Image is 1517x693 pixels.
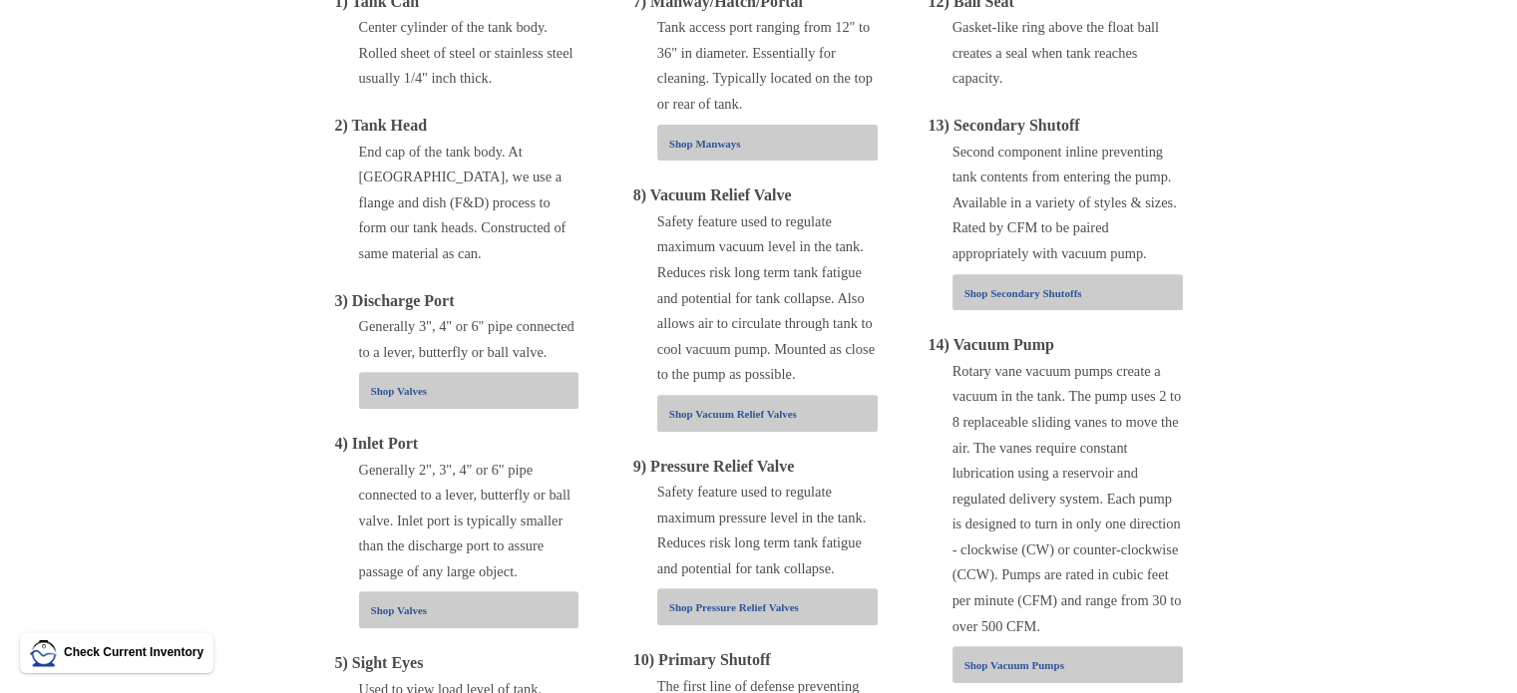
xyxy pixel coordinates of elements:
span: Shop Valves [371,604,428,616]
span: Generally 3", 4" or 6" pipe connected to a lever, butterfly or ball valve. [359,318,574,360]
span: Shop Valves [371,385,428,397]
a: Shop Vacuum Pumps [964,651,1183,677]
a: Shop Secondary Shutoffs [964,279,1183,305]
span: Gasket-like ring above the float ball creates a seal when tank reaches capacity. [952,19,1159,86]
span: Shop Secondary Shutoffs [964,287,1082,299]
a: Shop Manways [669,130,878,156]
a: Shop Vacuum Relief Valves [669,400,878,426]
span: Generally 2", 3", 4" or 6" pipe connected to a lever, butterfly or ball valve. Inlet port is typi... [359,462,570,579]
span: Safety feature used to regulate maximum vacuum level in the tank. Reduces risk long term tank fat... [657,213,875,383]
span: Safety feature used to regulate maximum pressure level in the tank. Reduces risk long term tank f... [657,484,866,576]
span: 2) Tank Head [335,117,427,134]
a: Shop Valves [371,377,579,403]
span: 10) Primary Shutoff [633,651,771,668]
a: Shop Valves [371,596,579,622]
span: End cap of the tank body. At [GEOGRAPHIC_DATA], we use a flange and dish (F&D) process to form ou... [359,144,567,261]
p: Check Current Inventory [64,643,203,662]
span: Tank access port ranging from 12" to 36" in diameter. Essentially for cleaning. Typically located... [657,19,873,112]
span: Rotary vane vacuum pumps create a vacuum in the tank. The pump uses 2 to 8 replaceable sliding va... [952,363,1182,634]
span: Shop Vacuum Pumps [964,659,1064,671]
img: LMT Icon [30,639,58,667]
span: 14) Vacuum Pump [929,336,1054,353]
a: Shop Pressure Relief Valves [669,593,878,619]
span: Shop Vacuum Relief Valves [669,408,797,420]
span: 4) Inlet Port [335,435,419,452]
span: 9) Pressure Relief Valve [633,458,795,475]
span: 13) Secondary Shutoff [929,117,1080,134]
span: Shop Pressure Relief Valves [669,601,799,613]
span: Second component inline preventing tank contents from entering the pump. Available in a variety o... [952,144,1177,261]
span: Shop Manways [669,138,741,150]
span: 5) Sight Eyes [335,654,424,671]
span: 8) Vacuum Relief Valve [633,186,792,203]
span: 3) Discharge Port [335,292,455,309]
span: Center cylinder of the tank body. Rolled sheet of steel or stainless steel usually 1/4" inch thick. [359,19,573,86]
